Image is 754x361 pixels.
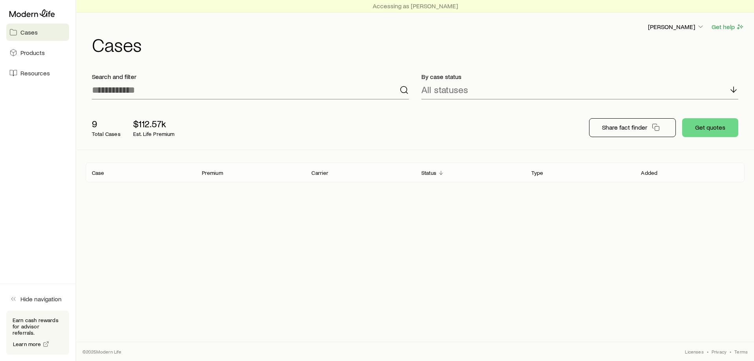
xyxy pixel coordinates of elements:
[734,348,748,355] a: Terms
[602,123,647,131] p: Share fact finder
[421,170,436,176] p: Status
[20,49,45,57] span: Products
[648,22,705,32] button: [PERSON_NAME]
[92,118,121,129] p: 9
[531,170,544,176] p: Type
[730,348,731,355] span: •
[133,131,175,137] p: Est. Life Premium
[712,348,727,355] a: Privacy
[707,348,708,355] span: •
[6,290,69,308] button: Hide navigation
[685,348,703,355] a: Licenses
[20,69,50,77] span: Resources
[6,311,69,355] div: Earn cash rewards for advisor referrals.Learn more
[6,44,69,61] a: Products
[20,28,38,36] span: Cases
[311,170,328,176] p: Carrier
[86,163,745,182] div: Client cases
[711,22,745,31] button: Get help
[6,64,69,82] a: Resources
[421,73,738,81] p: By case status
[13,341,41,347] span: Learn more
[92,170,104,176] p: Case
[373,2,458,10] p: Accessing as [PERSON_NAME]
[133,118,175,129] p: $112.57k
[421,84,468,95] p: All statuses
[202,170,223,176] p: Premium
[641,170,657,176] p: Added
[682,118,738,137] button: Get quotes
[92,73,409,81] p: Search and filter
[92,35,745,54] h1: Cases
[20,295,62,303] span: Hide navigation
[92,131,121,137] p: Total Cases
[648,23,705,31] p: [PERSON_NAME]
[13,317,63,336] p: Earn cash rewards for advisor referrals.
[6,24,69,41] a: Cases
[589,118,676,137] button: Share fact finder
[82,348,122,355] p: © 2025 Modern Life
